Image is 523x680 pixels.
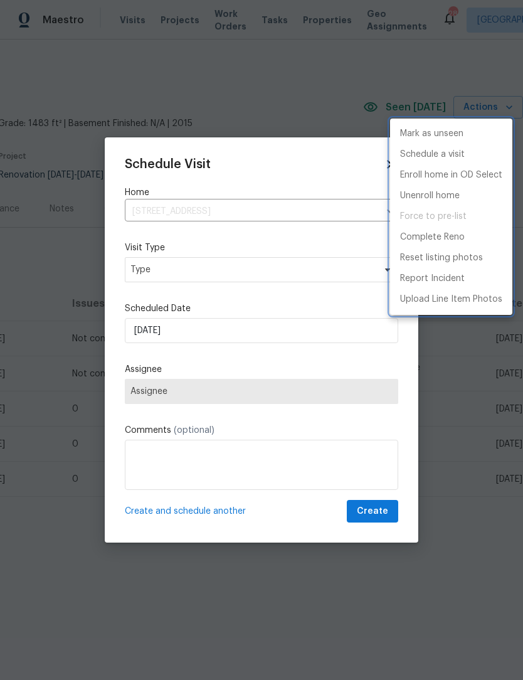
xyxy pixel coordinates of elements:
[400,189,460,203] p: Unenroll home
[400,127,463,141] p: Mark as unseen
[400,231,465,244] p: Complete Reno
[400,148,465,161] p: Schedule a visit
[400,252,483,265] p: Reset listing photos
[400,272,465,285] p: Report Incident
[390,206,512,227] span: Setup visit must be completed before moving home to pre-list
[400,169,502,182] p: Enroll home in OD Select
[400,293,502,306] p: Upload Line Item Photos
